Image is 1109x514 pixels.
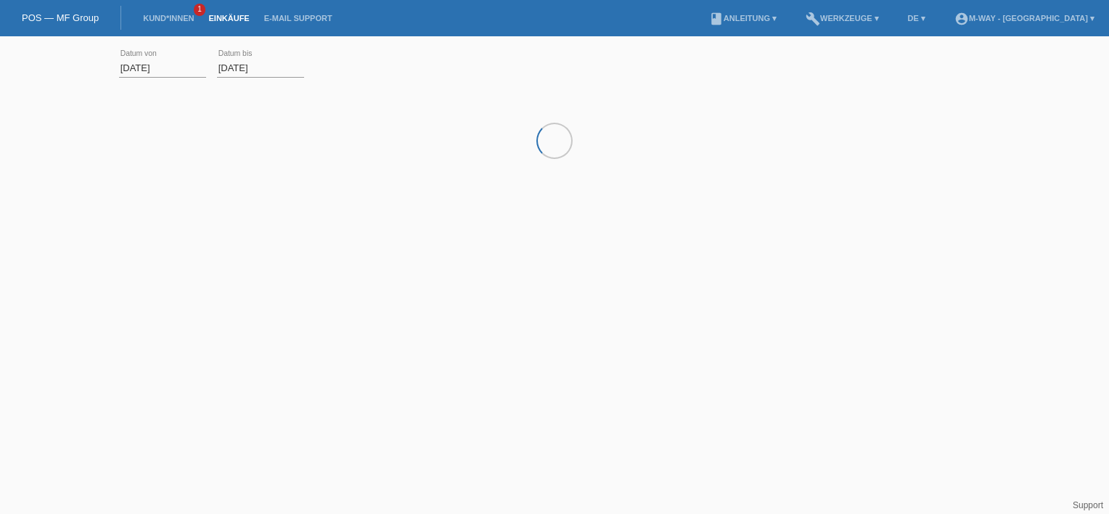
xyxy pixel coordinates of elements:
[201,14,256,23] a: Einkäufe
[22,12,99,23] a: POS — MF Group
[947,14,1102,23] a: account_circlem-way - [GEOGRAPHIC_DATA] ▾
[901,14,933,23] a: DE ▾
[798,14,886,23] a: buildWerkzeuge ▾
[1073,500,1103,510] a: Support
[806,12,820,26] i: build
[257,14,340,23] a: E-Mail Support
[194,4,205,16] span: 1
[702,14,784,23] a: bookAnleitung ▾
[709,12,724,26] i: book
[136,14,201,23] a: Kund*innen
[954,12,969,26] i: account_circle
